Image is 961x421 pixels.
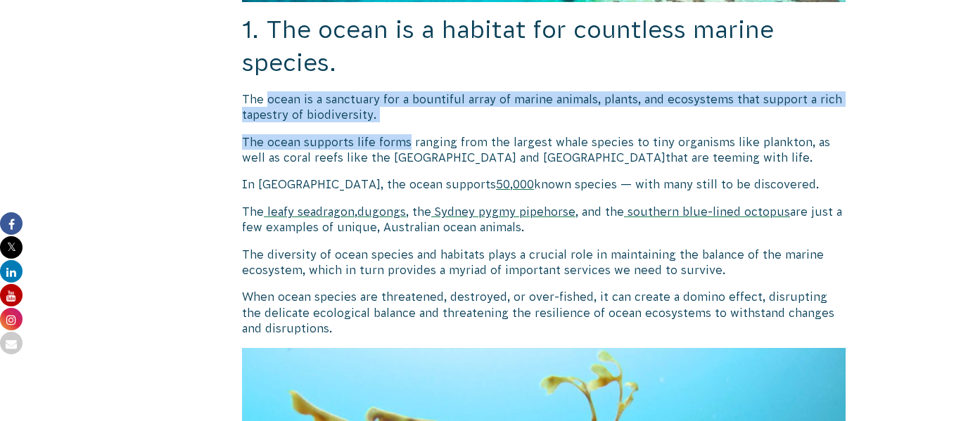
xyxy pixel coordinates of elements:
[431,205,575,218] a: Sydney pygmy pipehorse
[624,205,790,218] a: southern blue-lined octopus
[406,205,431,218] span: , the
[543,151,666,164] span: [GEOGRAPHIC_DATA]
[267,205,355,218] span: leafy seadragon
[242,205,264,218] span: The
[534,178,819,190] span: known species — with many still to be discovered.
[496,178,534,190] a: 50,000
[666,151,813,164] span: that are teeming with life.
[242,290,834,335] span: When ocean species are threatened, destroyed, or over-fished, it can create a domino effect, disr...
[357,205,406,218] a: dugongs
[242,136,830,164] span: The ocean supports life forms ranging from the largest whale species to tiny organisms like plank...
[242,248,824,276] span: The diversity of ocean species and habitats plays a crucial role in maintaining the balance of th...
[242,93,842,121] span: The ocean is a sanctuary for a bountiful array of marine animals, plants, and ecosystems that sup...
[575,205,624,218] span: , and the
[242,16,774,77] span: 1. The ocean is a habitat for countless marine species.
[355,205,357,218] span: ,
[242,178,496,190] span: In [GEOGRAPHIC_DATA], the ocean supports
[628,205,790,218] span: southern blue-lined octopus
[435,205,575,218] span: Sydney pygmy pipehorse
[264,205,355,218] a: leafy seadragon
